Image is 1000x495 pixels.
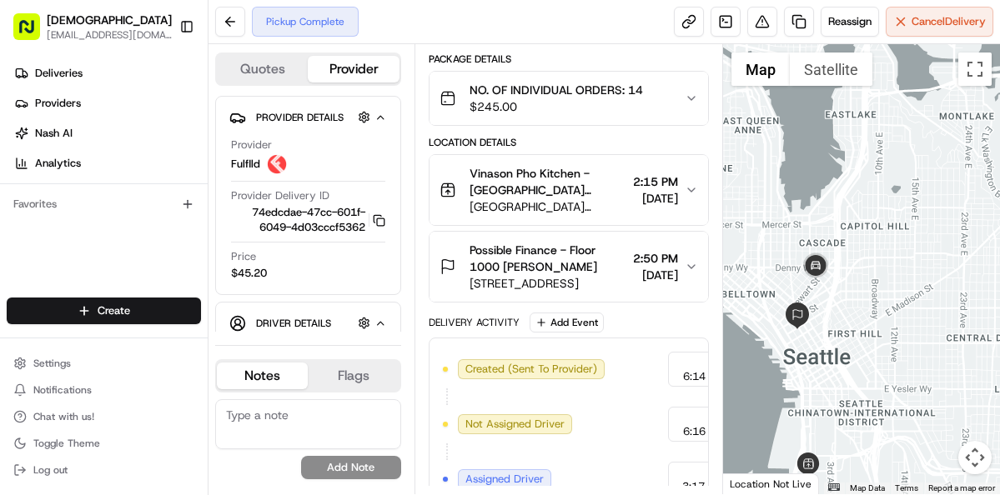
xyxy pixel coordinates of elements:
input: Clear [43,107,275,125]
a: Deliveries [7,60,208,87]
a: Powered byPylon [118,282,202,295]
span: [STREET_ADDRESS] [470,275,626,292]
button: Quotes [217,56,308,82]
span: Settings [33,357,71,370]
span: 2:50 PM [633,250,678,267]
span: $45.20 [231,266,267,281]
a: Nash AI [7,120,208,147]
span: Analytics [35,156,81,171]
span: Chat with us! [33,410,94,423]
button: Provider [308,56,399,82]
span: NO. OF INDIVIDUAL ORDERS: 14 [470,82,643,98]
span: Possible Finance - Floor 1000 [PERSON_NAME] [470,242,626,275]
div: Favorites [7,191,201,217]
span: 3:17 AM EDT [682,479,747,494]
span: Reassign [828,14,872,29]
span: $245.00 [470,98,643,115]
span: Created (Sent To Provider) [465,362,597,377]
p: Welcome 👋 [17,67,304,93]
div: Location Not Live [723,473,819,494]
div: 📗 [17,243,30,257]
span: Provider Delivery ID [231,188,329,203]
span: Pylon [166,282,202,295]
button: Vinason Pho Kitchen - [GEOGRAPHIC_DATA] Possible Finance [DEMOGRAPHIC_DATA][GEOGRAPHIC_DATA][STRE... [430,155,708,225]
div: Package Details [429,52,709,66]
a: Providers [7,90,208,117]
span: Toggle Theme [33,437,100,450]
button: NO. OF INDIVIDUAL ORDERS: 14$245.00 [430,72,708,125]
button: 74edcdae-47cc-601f-6049-4d03cccf5362 [231,205,385,235]
button: Settings [7,352,201,375]
span: Deliveries [35,66,83,81]
button: CancelDelivery [886,7,993,37]
a: Report a map error [928,483,995,492]
button: Keyboard shortcuts [828,483,840,491]
img: Nash [17,17,50,50]
button: Log out [7,458,201,482]
span: [DATE] [633,267,678,283]
img: profile_Fulflld_OnFleet_Thistle_SF.png [267,154,287,174]
button: Notifications [7,378,201,402]
button: Provider Details [229,103,387,131]
span: Create [98,303,130,318]
a: Open this area in Google Maps (opens a new window) [727,472,782,494]
a: 📗Knowledge Base [10,235,134,265]
button: Notes [217,362,308,389]
span: [DATE] [633,190,678,207]
button: Show satellite imagery [790,52,872,86]
button: [DEMOGRAPHIC_DATA][EMAIL_ADDRESS][DOMAIN_NAME] [7,7,173,47]
button: [EMAIL_ADDRESS][DOMAIN_NAME] [47,28,172,42]
span: 6:14 PM EDT [683,369,747,384]
span: 6:16 PM EDT [683,424,747,439]
div: 💻 [141,243,154,257]
img: Google [727,472,782,494]
a: Analytics [7,150,208,177]
button: Start new chat [284,164,304,184]
span: Cancel Delivery [912,14,986,29]
span: Vinason Pho Kitchen - [GEOGRAPHIC_DATA] Possible Finance [DEMOGRAPHIC_DATA] [470,165,626,198]
button: Toggle fullscreen view [958,52,992,86]
span: Driver Details [256,317,331,330]
div: Delivery Activity [429,316,520,329]
span: Knowledge Base [33,242,128,258]
span: Nash AI [35,126,73,141]
button: Chat with us! [7,405,201,428]
span: Log out [33,463,68,477]
button: Toggle Theme [7,432,201,455]
button: Map camera controls [958,441,992,474]
span: Fulflld [231,157,260,172]
button: Show street map [731,52,790,86]
button: [DEMOGRAPHIC_DATA] [47,12,172,28]
button: Add Event [530,312,604,332]
span: Price [231,249,256,264]
button: Map Data [850,482,885,494]
span: Assigned Driver [465,472,544,487]
button: Possible Finance - Floor 1000 [PERSON_NAME][STREET_ADDRESS]2:50 PM[DATE] [430,232,708,302]
span: API Documentation [158,242,268,258]
button: Reassign [821,7,879,37]
span: Notifications [33,383,92,397]
span: Not Assigned Driver [465,417,565,432]
div: Location Details [429,136,709,149]
div: Start new chat [57,159,274,176]
a: Terms (opens in new tab) [895,483,918,492]
button: Create [7,297,201,324]
img: 1736555255976-a54dd68f-1ca7-489b-9aae-adbdc363a1c4 [17,159,47,189]
span: [GEOGRAPHIC_DATA][STREET_ADDRESS][GEOGRAPHIC_DATA] [470,198,626,215]
span: 2:15 PM [633,173,678,190]
button: Driver Details [229,309,387,337]
span: Providers [35,96,81,111]
span: Provider Details [256,111,344,124]
span: Provider [231,137,272,152]
div: We're available if you need us! [57,176,211,189]
button: Flags [308,362,399,389]
a: 💻API Documentation [134,235,274,265]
